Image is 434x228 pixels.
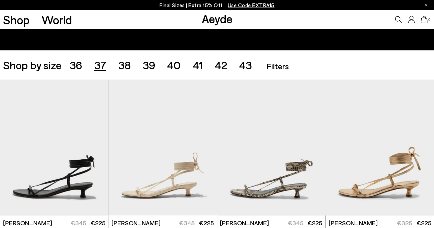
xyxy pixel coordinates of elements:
[179,219,195,227] span: €345
[118,58,131,71] span: 38
[3,59,61,70] span: Shop by size
[215,58,227,71] span: 42
[167,58,181,71] span: 40
[91,219,105,227] span: €225
[328,219,377,227] span: [PERSON_NAME]
[108,79,216,215] img: Paige Leather Kitten-Heel Sandals
[267,61,289,71] span: Filters
[326,79,434,215] div: 1 / 6
[217,79,326,215] div: 1 / 6
[71,219,86,227] span: €345
[70,58,82,71] span: 36
[160,1,274,10] p: Final Sizes | Extra 15% Off
[416,219,431,227] span: €225
[3,14,30,26] a: Shop
[201,11,232,26] a: Aeyde
[228,2,274,8] span: Navigate to /collections/ss25-final-sizes
[239,58,252,71] span: 43
[427,18,431,22] span: 0
[193,58,203,71] span: 41
[217,79,326,215] img: Paige Leather Kitten-Heel Sandals
[326,79,434,215] img: Paige Leather Kitten-Heel Sandals
[94,58,106,71] span: 37
[217,79,325,215] a: Next slide Previous slide
[326,79,434,215] a: 6 / 6 1 / 6 2 / 6 3 / 6 4 / 6 5 / 6 6 / 6 1 / 6 Next slide Previous slide
[397,219,412,227] span: €325
[142,58,155,71] span: 39
[199,219,214,227] span: €225
[307,219,322,227] span: €225
[288,219,303,227] span: €345
[112,219,161,227] span: [PERSON_NAME]
[42,14,72,26] a: World
[421,16,427,23] a: 0
[3,219,52,227] span: [PERSON_NAME]
[220,219,269,227] span: [PERSON_NAME]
